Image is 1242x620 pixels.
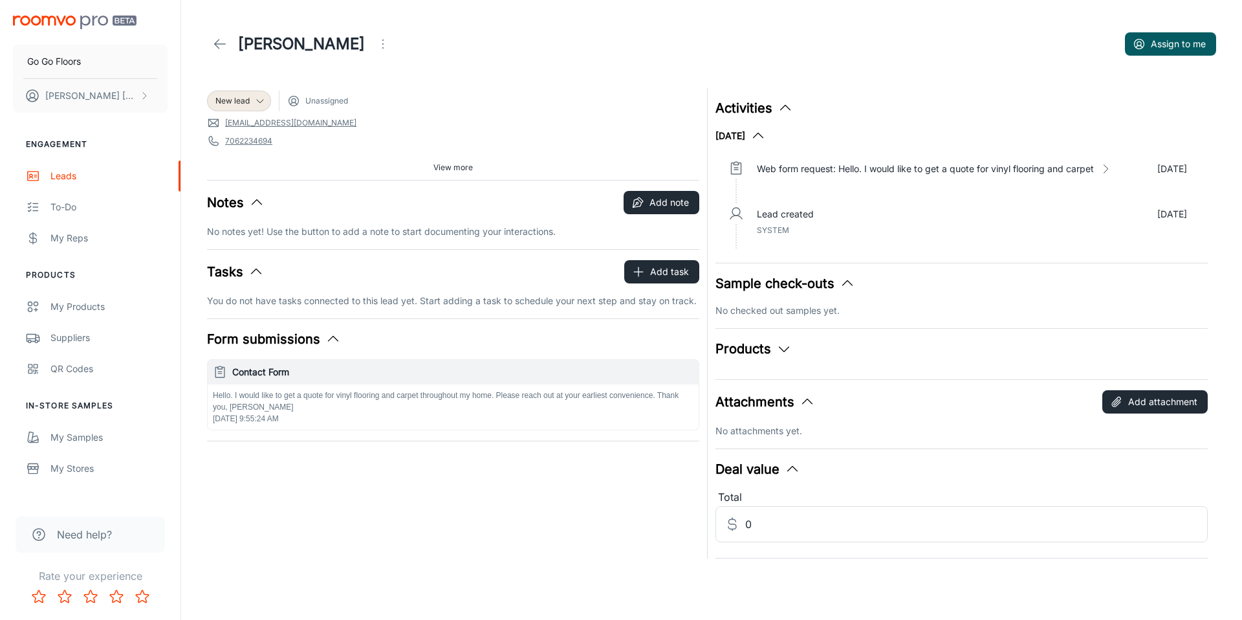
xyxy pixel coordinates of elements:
[715,98,793,118] button: Activities
[715,304,1208,318] p: No checked out samples yet.
[715,128,766,144] button: [DATE]
[13,79,168,113] button: [PERSON_NAME] [PERSON_NAME]
[305,95,348,107] span: Unassigned
[238,32,365,56] h1: [PERSON_NAME]
[27,54,81,69] p: Go Go Floors
[232,365,693,379] h6: Contact Form
[1125,32,1216,56] button: Assign to me
[715,489,1208,506] div: Total
[208,360,699,430] button: Contact FormHello. I would like to get a quote for vinyl flooring and carpet throughout my home. ...
[207,294,699,308] p: You do not have tasks connected to this lead yet. Start adding a task to schedule your next step ...
[1102,390,1208,414] button: Add attachment
[50,169,168,183] div: Leads
[207,329,341,349] button: Form submissions
[428,158,478,177] button: View more
[50,461,168,476] div: My Stores
[225,117,356,129] a: [EMAIL_ADDRESS][DOMAIN_NAME]
[715,424,1208,438] p: No attachments yet.
[207,225,699,239] p: No notes yet! Use the button to add a note to start documenting your interactions.
[45,89,136,103] p: [PERSON_NAME] [PERSON_NAME]
[26,584,52,610] button: Rate 1 star
[715,339,792,359] button: Products
[103,584,129,610] button: Rate 4 star
[1157,207,1187,221] p: [DATE]
[745,506,1208,542] input: Estimated deal value
[624,191,699,214] button: Add note
[50,231,168,245] div: My Reps
[50,300,168,314] div: My Products
[52,584,78,610] button: Rate 2 star
[13,16,136,29] img: Roomvo PRO Beta
[215,95,250,107] span: New lead
[213,390,693,413] p: Hello. I would like to get a quote for vinyl flooring and carpet throughout my home. Please reach...
[715,274,855,293] button: Sample check-outs
[370,31,396,57] button: Open menu
[225,135,272,147] a: 7062234694
[715,392,815,412] button: Attachments
[757,225,789,235] span: System
[757,162,1094,176] p: Web form request: Hello. I would like to get a quote for vinyl flooring and carpet
[57,527,112,542] span: Need help?
[78,584,103,610] button: Rate 3 star
[207,91,271,111] div: New lead
[1157,162,1187,176] p: [DATE]
[50,430,168,445] div: My Samples
[129,584,155,610] button: Rate 5 star
[624,260,699,283] button: Add task
[10,568,170,584] p: Rate your experience
[207,193,265,212] button: Notes
[50,362,168,376] div: QR Codes
[757,207,814,221] p: Lead created
[50,331,168,345] div: Suppliers
[213,414,279,423] span: [DATE] 9:55:24 AM
[715,459,800,479] button: Deal value
[207,262,264,282] button: Tasks
[50,200,168,214] div: To-do
[13,45,168,78] button: Go Go Floors
[433,162,473,173] span: View more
